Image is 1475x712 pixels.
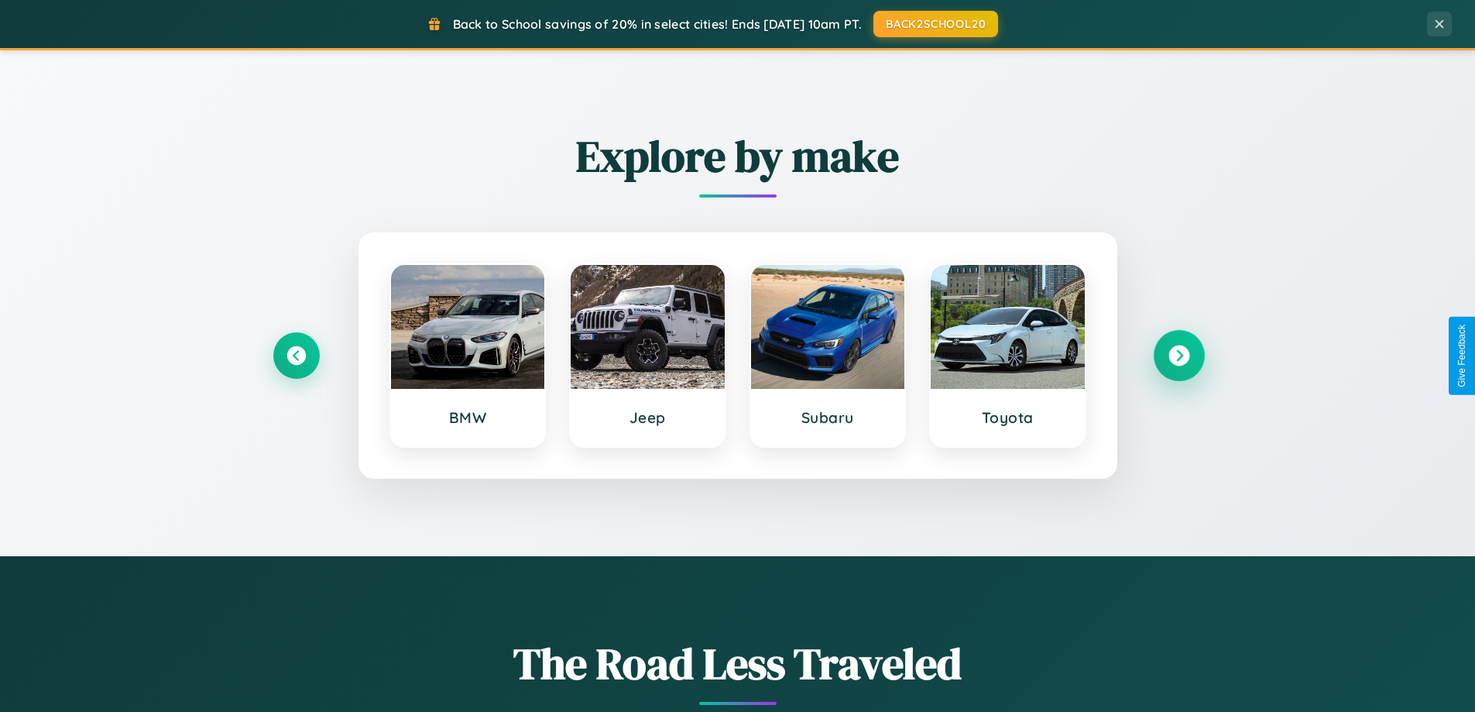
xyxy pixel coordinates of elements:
[273,126,1202,186] h2: Explore by make
[273,634,1202,693] h1: The Road Less Traveled
[873,11,998,37] button: BACK2SCHOOL20
[406,408,530,427] h3: BMW
[1456,325,1467,387] div: Give Feedback
[767,408,890,427] h3: Subaru
[586,408,709,427] h3: Jeep
[453,16,862,32] span: Back to School savings of 20% in select cities! Ends [DATE] 10am PT.
[946,408,1069,427] h3: Toyota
